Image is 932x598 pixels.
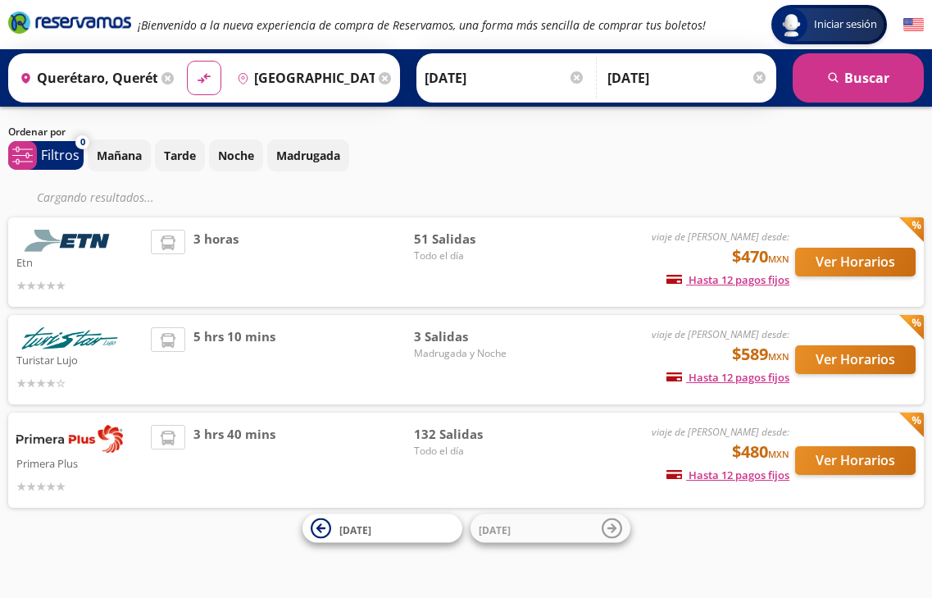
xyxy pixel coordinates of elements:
[414,444,529,459] span: Todo el día
[666,468,789,482] span: Hasta 12 pagos fijos
[8,141,84,170] button: 0Filtros
[795,345,916,374] button: Ver Horarios
[768,350,789,363] small: MXN
[471,514,630,543] button: [DATE]
[16,252,143,272] p: Etn
[8,10,131,39] a: Brand Logo
[97,147,142,164] p: Mañana
[666,370,789,385] span: Hasta 12 pagos fijos
[414,249,529,263] span: Todo el día
[666,272,789,287] span: Hasta 12 pagos fijos
[768,253,789,265] small: MXN
[193,327,275,392] span: 5 hrs 10 mins
[732,440,789,464] span: $480
[8,10,131,34] i: Brand Logo
[230,57,375,98] input: Buscar Destino
[164,147,196,164] p: Tarde
[41,145,80,165] p: Filtros
[793,53,924,103] button: Buscar
[218,147,254,164] p: Noche
[652,327,789,341] em: viaje de [PERSON_NAME] desde:
[16,230,123,252] img: Etn
[8,125,66,139] p: Ordenar por
[276,147,340,164] p: Madrugada
[155,139,205,171] button: Tarde
[732,244,789,269] span: $470
[88,139,151,171] button: Mañana
[768,448,789,460] small: MXN
[16,327,123,349] img: Turistar Lujo
[425,57,585,98] input: Elegir Fecha
[16,425,123,453] img: Primera Plus
[80,135,85,149] span: 0
[732,342,789,367] span: $589
[795,248,916,276] button: Ver Horarios
[339,523,371,536] span: [DATE]
[267,139,349,171] button: Madrugada
[37,189,154,205] em: Cargando resultados ...
[414,230,529,249] span: 51 Salidas
[607,57,768,98] input: Opcional
[13,57,157,98] input: Buscar Origen
[414,425,529,444] span: 132 Salidas
[795,446,916,475] button: Ver Horarios
[414,327,529,346] span: 3 Salidas
[16,453,143,472] p: Primera Plus
[479,523,511,536] span: [DATE]
[302,514,462,543] button: [DATE]
[903,15,924,35] button: English
[414,346,529,361] span: Madrugada y Noche
[807,16,884,33] span: Iniciar sesión
[193,425,275,495] span: 3 hrs 40 mins
[193,230,239,294] span: 3 horas
[16,349,143,369] p: Turistar Lujo
[138,17,706,33] em: ¡Bienvenido a la nueva experiencia de compra de Reservamos, una forma más sencilla de comprar tus...
[652,425,789,439] em: viaje de [PERSON_NAME] desde:
[209,139,263,171] button: Noche
[652,230,789,244] em: viaje de [PERSON_NAME] desde:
